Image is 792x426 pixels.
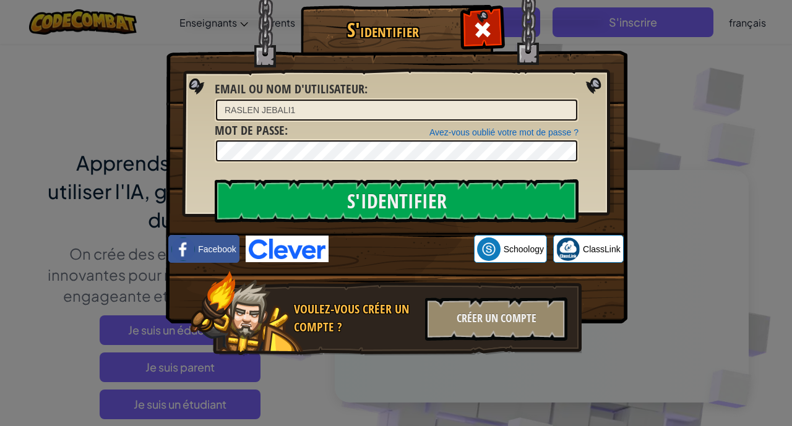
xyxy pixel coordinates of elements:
[556,237,580,261] img: classlink-logo-small.png
[215,122,288,140] label: :
[304,19,462,41] h1: S'identifier
[198,243,236,255] span: Facebook
[246,236,329,262] img: clever-logo-blue.png
[171,237,195,261] img: facebook_small.png
[504,243,544,255] span: Schoology
[215,80,364,97] span: Email ou nom d'utilisateur
[215,179,579,223] input: S'identifier
[477,237,501,261] img: schoology.png
[294,300,418,336] div: Voulez-vous créer un compte ?
[329,236,474,263] iframe: زر تسجيل الدخول باستخدام حساب Google
[215,80,368,98] label: :
[429,127,579,137] a: Avez-vous oublié votre mot de passe ?
[215,122,285,138] span: Mot de passe
[425,297,567,341] div: Créer un compte
[583,243,621,255] span: ClassLink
